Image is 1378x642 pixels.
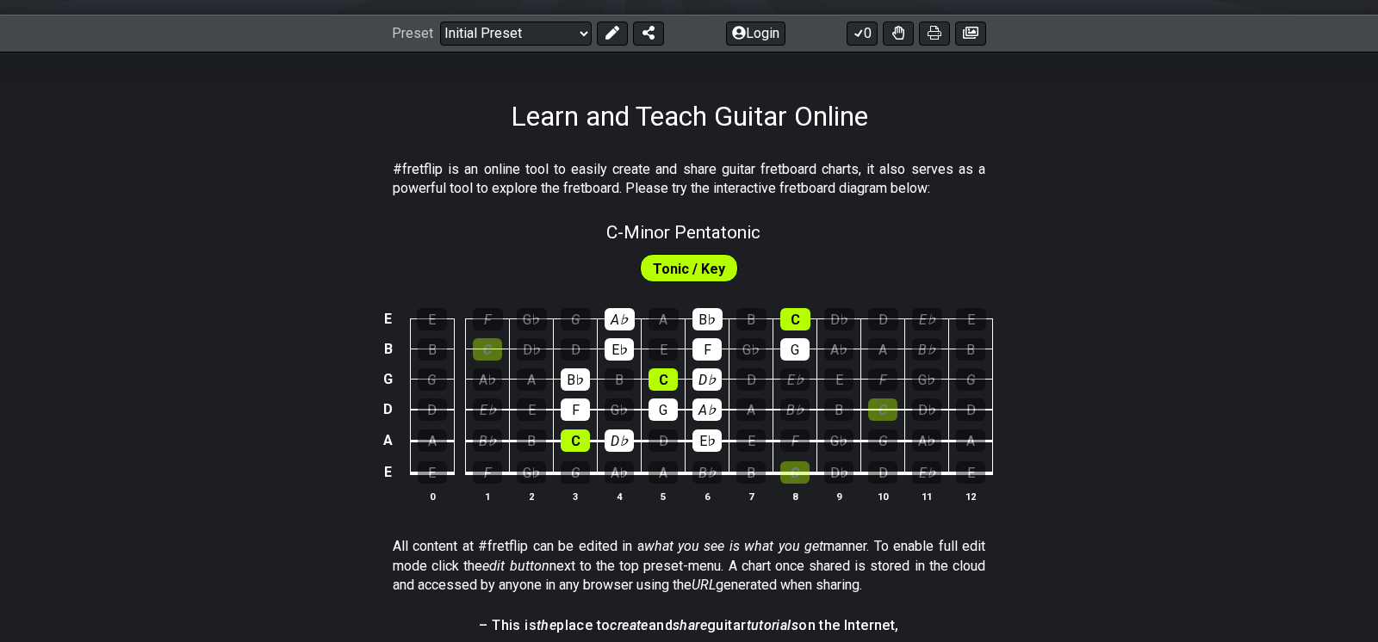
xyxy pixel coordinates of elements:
div: A [868,338,897,361]
select: Preset [440,22,592,46]
div: G♭ [736,338,766,361]
div: B [418,338,447,361]
em: the [537,617,556,633]
button: Edit Preset [597,22,628,46]
div: B [736,461,766,484]
div: C [780,461,810,484]
div: A [418,429,447,452]
div: D♭ [912,398,941,421]
div: G♭ [517,461,546,484]
div: C [649,368,678,391]
div: E♭ [780,368,810,391]
div: G [868,429,897,452]
td: E [378,456,399,489]
th: 6 [686,487,729,505]
div: E♭ [473,398,502,421]
div: E [736,429,766,452]
div: B♭ [692,308,723,330]
div: A♭ [824,338,853,361]
span: Preset [392,25,433,41]
div: D♭ [824,461,853,484]
h1: Learn and Teach Guitar Online [511,100,868,133]
th: 0 [410,487,454,505]
div: A [649,308,679,330]
div: E [418,461,447,484]
button: Create image [955,22,986,46]
th: 8 [773,487,817,505]
p: #fretflip is an online tool to easily create and share guitar fretboard charts, it also serves as... [393,160,985,199]
th: 3 [554,487,598,505]
th: 2 [510,487,554,505]
div: F [473,461,502,484]
div: A♭ [605,308,635,330]
div: G [561,308,591,330]
div: B [605,368,634,391]
em: tutorials [747,617,799,633]
h4: – This is place to and guitar on the Internet, [479,616,898,635]
th: 1 [466,487,510,505]
td: D [378,394,399,425]
span: First enable full edit mode to edit [653,256,725,281]
div: B [824,398,853,421]
div: G [649,398,678,421]
div: C [868,398,897,421]
div: D [649,429,678,452]
div: A♭ [473,368,502,391]
div: A [736,398,766,421]
th: 7 [729,487,773,505]
div: A [649,461,678,484]
em: edit button [482,558,549,574]
th: 12 [949,487,993,505]
button: Toggle Dexterity for all fretkits [883,22,914,46]
button: Login [726,22,785,46]
div: B♭ [692,461,722,484]
div: B [736,308,767,330]
div: G♭ [517,308,547,330]
div: G♭ [824,429,853,452]
em: share [673,617,707,633]
div: D [736,368,766,391]
div: D [868,308,898,330]
div: A [517,368,546,391]
div: D [561,338,590,361]
div: F [780,429,810,452]
div: F [868,368,897,391]
div: E [649,338,678,361]
div: E♭ [605,338,634,361]
div: G♭ [912,368,941,391]
span: C - Minor Pentatonic [606,222,760,243]
div: E [824,368,853,391]
th: 5 [642,487,686,505]
div: B♭ [473,429,502,452]
div: E♭ [692,429,722,452]
div: E [956,308,986,330]
div: D [956,398,985,421]
div: F [561,398,590,421]
div: D [868,461,897,484]
div: D [418,398,447,421]
div: D♭ [692,368,722,391]
div: B [517,429,546,452]
button: Print [919,22,950,46]
td: A [378,424,399,456]
div: G [780,338,810,361]
th: 11 [905,487,949,505]
div: G♭ [605,398,634,421]
div: D♭ [824,308,854,330]
div: E♭ [912,308,942,330]
div: B [956,338,985,361]
div: B♭ [561,368,590,391]
div: E [417,308,447,330]
em: what you see is what you get [644,538,824,554]
button: 0 [847,22,878,46]
div: A♭ [912,429,941,452]
div: B♭ [912,338,941,361]
div: C [780,308,810,330]
div: F [692,338,722,361]
div: A♭ [605,461,634,484]
td: E [378,304,399,334]
div: E♭ [912,461,941,484]
div: A♭ [692,398,722,421]
div: E [956,461,985,484]
td: G [378,364,399,394]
